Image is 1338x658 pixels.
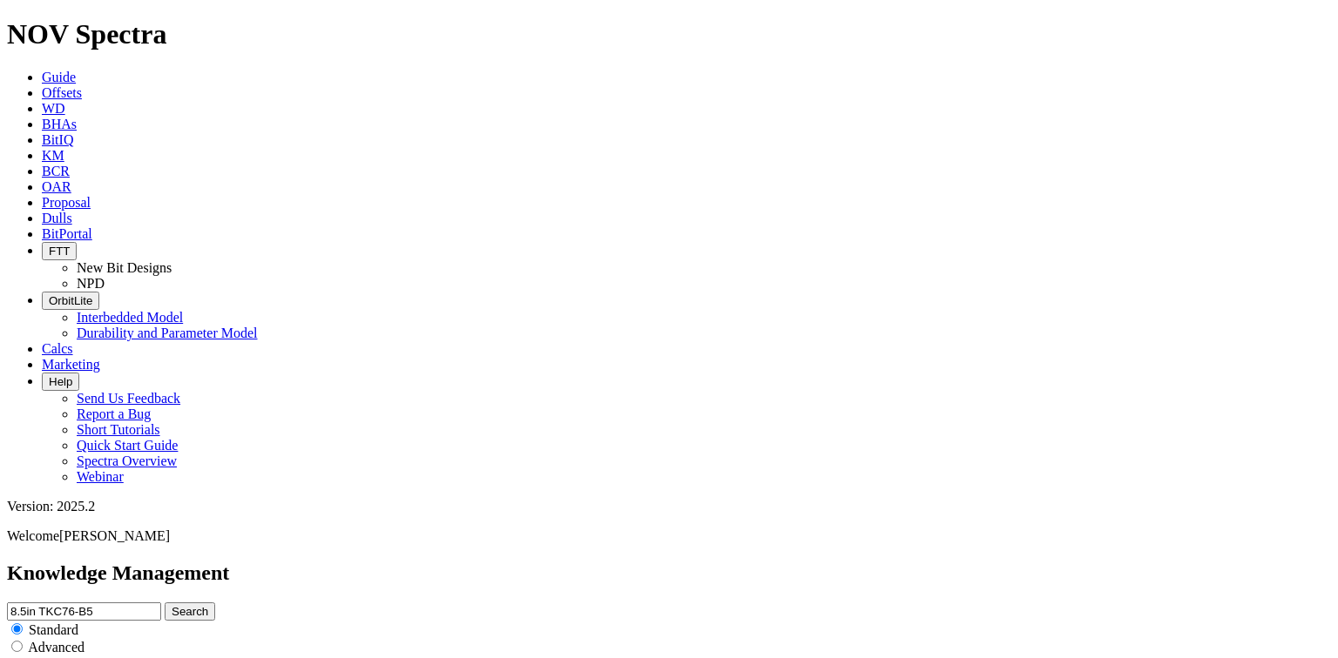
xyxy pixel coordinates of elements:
p: Welcome [7,528,1331,544]
a: Calcs [42,341,73,356]
a: Send Us Feedback [77,391,180,406]
span: Standard [29,622,78,637]
button: Search [165,602,215,621]
a: Dulls [42,211,72,225]
h2: Knowledge Management [7,561,1331,585]
a: BCR [42,164,70,178]
span: Help [49,375,72,388]
a: New Bit Designs [77,260,172,275]
a: Webinar [77,469,124,484]
button: FTT [42,242,77,260]
span: OrbitLite [49,294,92,307]
a: Guide [42,70,76,84]
button: Help [42,373,79,391]
span: [PERSON_NAME] [59,528,170,543]
input: e.g. Smoothsteer Record [7,602,161,621]
a: Report a Bug [77,406,151,421]
a: BitPortal [42,226,92,241]
h1: NOV Spectra [7,18,1331,50]
span: Advanced [28,640,84,655]
a: Offsets [42,85,82,100]
div: Version: 2025.2 [7,499,1331,514]
a: Short Tutorials [77,422,160,437]
a: WD [42,101,65,116]
a: NPD [77,276,105,291]
a: Marketing [42,357,100,372]
a: KM [42,148,64,163]
a: Spectra Overview [77,453,177,468]
a: Quick Start Guide [77,438,178,453]
a: OAR [42,179,71,194]
a: BitIQ [42,132,73,147]
a: BHAs [42,117,77,131]
a: Interbedded Model [77,310,183,325]
button: OrbitLite [42,292,99,310]
a: Proposal [42,195,91,210]
a: Durability and Parameter Model [77,326,258,340]
span: FTT [49,245,70,258]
